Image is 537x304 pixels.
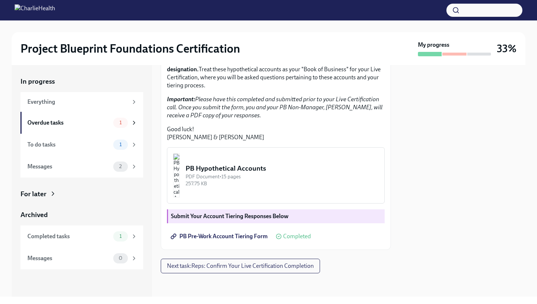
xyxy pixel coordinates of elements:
p: Good luck! [PERSON_NAME] & [PERSON_NAME] [167,125,385,141]
a: Messages0 [20,247,143,269]
strong: Important: [167,96,195,103]
div: Messages [27,254,110,262]
div: Messages [27,163,110,171]
div: Completed tasks [27,232,110,240]
div: PDF Document • 15 pages [186,173,378,180]
div: For later [20,189,46,199]
button: PB Hypothetical AccountsPDF Document•15 pages257.75 KB [167,147,385,204]
a: Everything [20,92,143,112]
a: In progress [20,77,143,86]
div: Everything [27,98,128,106]
button: Next task:Reps: Confirm Your Live Certification Completion [161,259,320,273]
a: PB Pre-Work Account Tiering Form [167,229,273,244]
img: PB Hypothetical Accounts [173,153,180,197]
span: Next task : Reps: Confirm Your Live Certification Completion [167,262,314,270]
div: To do tasks [27,141,110,149]
em: Please have this completed and submitted prior to your Live Certification call. Once you submit t... [167,96,382,119]
div: Overdue tasks [27,119,110,127]
a: Archived [20,210,143,220]
a: To do tasks1 [20,134,143,156]
span: PB Pre-Work Account Tiering Form [172,233,268,240]
span: 1 [115,142,126,147]
img: CharlieHealth [15,4,55,16]
a: Completed tasks1 [20,225,143,247]
h3: 33% [497,42,517,55]
span: 0 [114,255,127,261]
span: 1 [115,120,126,125]
div: PB Hypothetical Accounts [186,164,378,173]
a: For later [20,189,143,199]
a: Messages2 [20,156,143,178]
a: Overdue tasks1 [20,112,143,134]
strong: My progress [418,41,449,49]
h2: Project Blueprint Foundations Certification [20,41,240,56]
div: 257.75 KB [186,180,378,187]
span: 2 [115,164,126,169]
p: In preparation for your Project Blueprint Live Certification, please take the time to Treat these... [167,49,385,90]
span: 1 [115,233,126,239]
strong: Submit Your Account Tiering Responses Below [171,213,289,220]
span: Completed [283,233,311,239]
